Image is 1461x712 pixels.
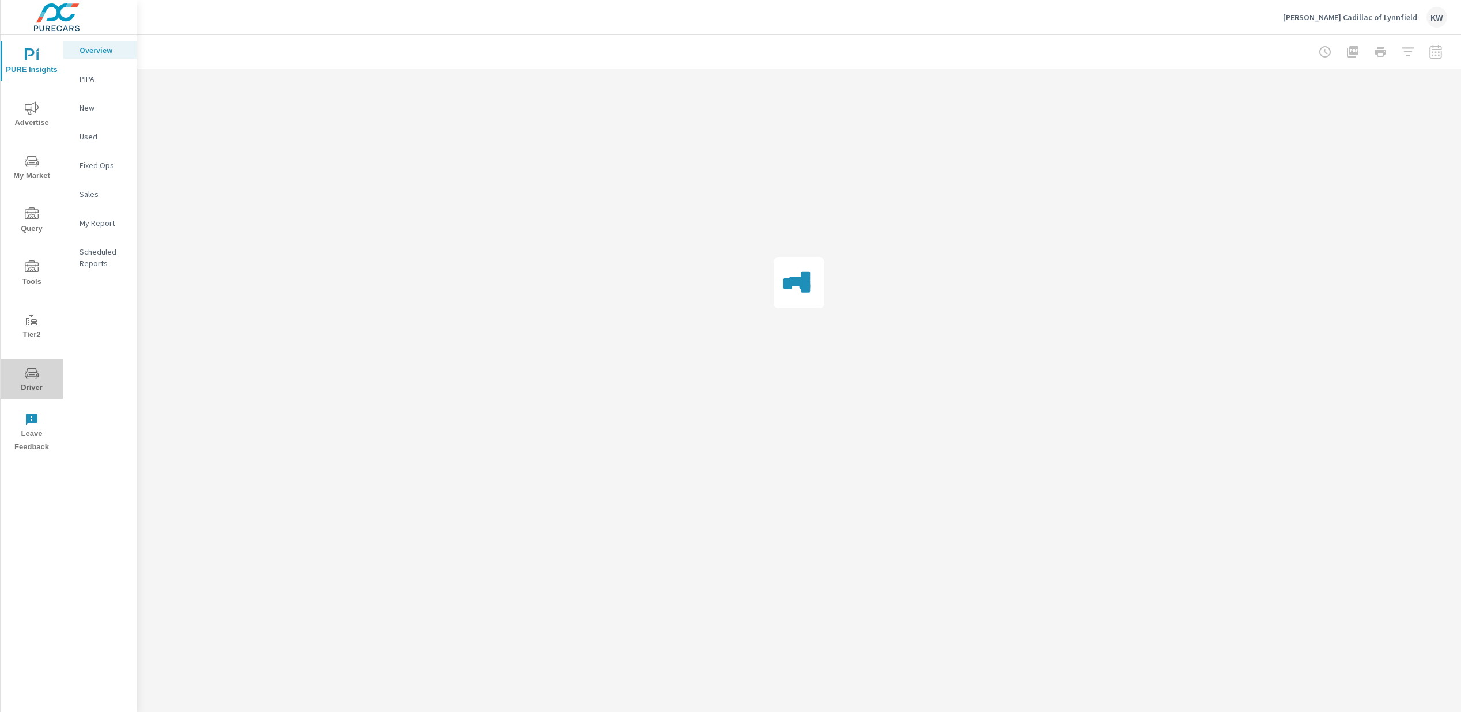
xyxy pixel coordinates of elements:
span: Query [4,207,59,236]
div: New [63,99,137,116]
div: Used [63,128,137,145]
span: PURE Insights [4,48,59,77]
span: Tools [4,260,59,289]
p: [PERSON_NAME] Cadillac of Lynnfield [1283,12,1417,22]
div: Sales [63,185,137,203]
span: My Market [4,154,59,183]
p: Scheduled Reports [80,246,127,269]
span: Leave Feedback [4,412,59,454]
p: Sales [80,188,127,200]
p: Used [80,131,127,142]
div: Scheduled Reports [63,243,137,272]
div: My Report [63,214,137,232]
p: Fixed Ops [80,160,127,171]
span: Advertise [4,101,59,130]
span: Tier2 [4,313,59,342]
span: Driver [4,366,59,395]
div: PIPA [63,70,137,88]
div: Fixed Ops [63,157,137,174]
p: New [80,102,127,113]
div: Overview [63,41,137,59]
p: My Report [80,217,127,229]
p: Overview [80,44,127,56]
p: PIPA [80,73,127,85]
div: KW [1426,7,1447,28]
div: nav menu [1,35,63,459]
